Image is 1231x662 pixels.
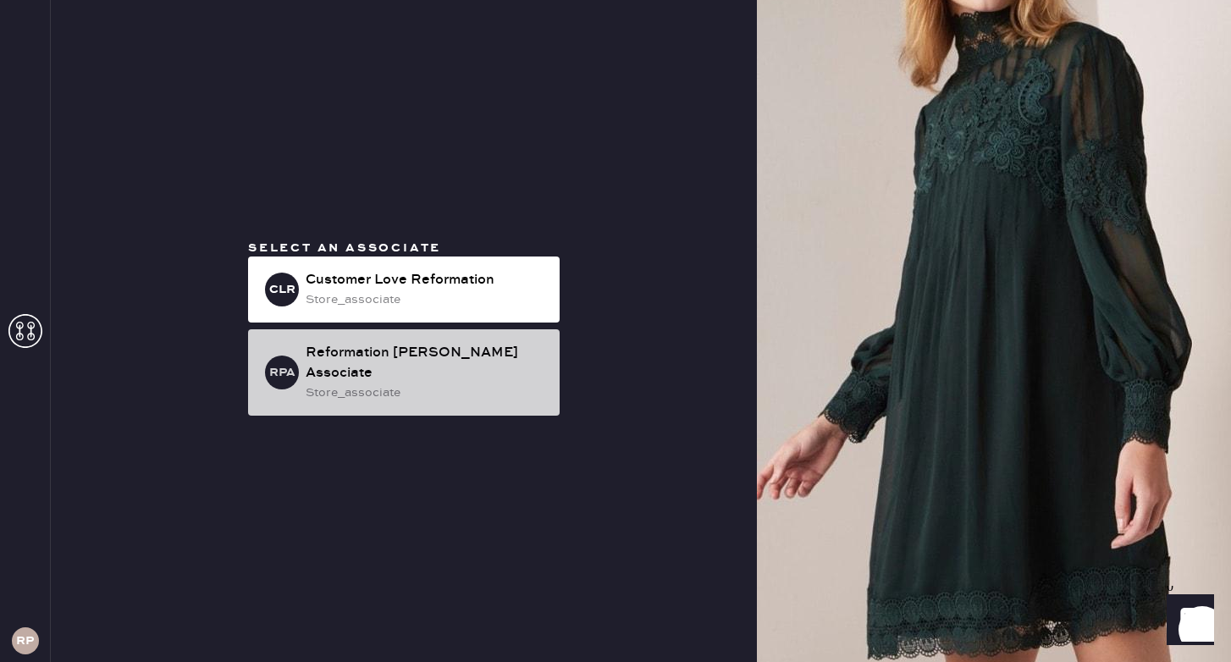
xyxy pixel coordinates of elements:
h3: CLR [269,284,295,295]
div: Reformation [PERSON_NAME] Associate [306,343,546,383]
div: Customer Love Reformation [306,270,546,290]
iframe: Front Chat [1151,586,1223,659]
span: Select an associate [248,240,441,256]
div: store_associate [306,383,546,402]
h3: RP [16,635,34,647]
h3: RPA [269,367,295,378]
div: store_associate [306,290,546,309]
